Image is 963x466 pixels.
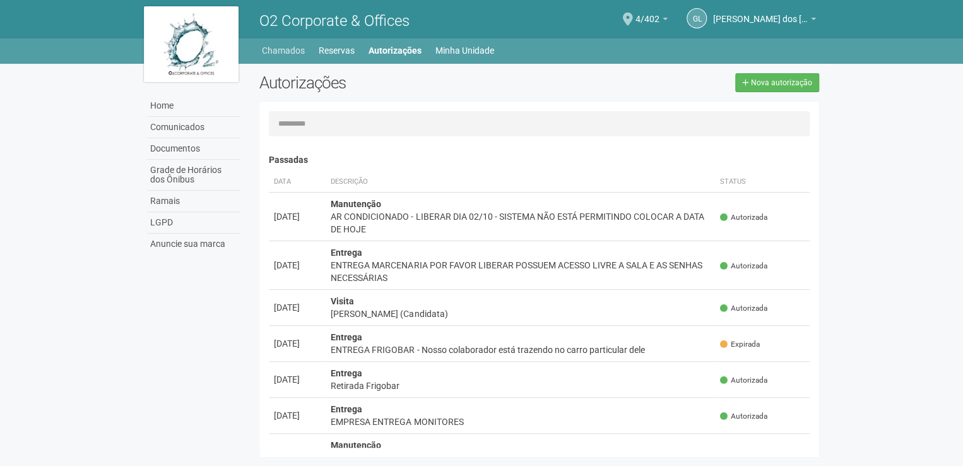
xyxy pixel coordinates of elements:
[635,16,668,26] a: 4/402
[269,172,326,193] th: Data
[720,375,767,386] span: Autorizada
[720,212,767,223] span: Autorizada
[259,73,529,92] h2: Autorizações
[262,42,305,59] a: Chamados
[735,73,819,92] a: Nova autorização
[331,415,710,428] div: EMPRESA ENTREGA MONITORES
[147,234,240,254] a: Anuncie sua marca
[274,301,321,314] div: [DATE]
[435,42,494,59] a: Minha Unidade
[331,308,710,320] div: [PERSON_NAME] (Candidata)
[331,440,381,450] strong: Manutenção
[274,210,321,223] div: [DATE]
[331,368,362,378] strong: Entrega
[369,42,422,59] a: Autorizações
[259,12,410,30] span: O2 Corporate & Offices
[720,411,767,422] span: Autorizada
[331,259,710,284] div: ENTREGA MARCENARIA POR FAVOR LIBERAR POSSUEM ACESSO LIVRE A SALA E AS SENHAS NECESSÁRIAS
[687,8,707,28] a: GL
[274,373,321,386] div: [DATE]
[713,16,816,26] a: [PERSON_NAME] dos [PERSON_NAME]
[326,172,715,193] th: Descrição
[720,303,767,314] span: Autorizada
[720,339,760,350] span: Expirada
[147,191,240,212] a: Ramais
[331,210,710,236] div: AR CONDICIONADO - LIBERAR DIA 02/10 - SISTEMA NÃO ESTÁ PERMITINDO COLOCAR A DATA DE HOJE
[319,42,355,59] a: Reservas
[144,6,239,82] img: logo.jpg
[331,379,710,392] div: Retirada Frigobar
[331,248,362,258] strong: Entrega
[331,199,381,209] strong: Manutenção
[147,138,240,160] a: Documentos
[331,332,362,342] strong: Entrega
[331,344,710,356] div: ENTREGA FRIGOBAR - Nosso colaborador está trazendo no carro particular dele
[274,409,321,422] div: [DATE]
[147,95,240,117] a: Home
[274,337,321,350] div: [DATE]
[635,2,659,24] span: 4/402
[147,117,240,138] a: Comunicados
[331,404,362,414] strong: Entrega
[147,212,240,234] a: LGPD
[713,2,808,24] span: Gabriel Lemos Carreira dos Reis
[331,296,354,306] strong: Visita
[269,155,810,165] h4: Passadas
[720,261,767,272] span: Autorizada
[147,160,240,191] a: Grade de Horários dos Ônibus
[751,78,812,87] span: Nova autorização
[715,172,810,193] th: Status
[274,259,321,272] div: [DATE]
